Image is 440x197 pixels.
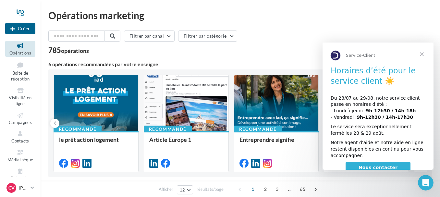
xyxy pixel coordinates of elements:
[177,185,193,194] button: 12
[178,31,237,42] button: Filtrer par catégorie
[5,166,35,182] a: Calendrier
[234,126,282,133] div: Recommandé
[36,122,75,128] span: Nous contacter
[285,184,295,194] span: ...
[297,184,308,194] span: 65
[248,184,258,194] span: 1
[272,184,282,194] span: 3
[7,157,33,162] span: Médiathèque
[124,31,175,42] button: Filtrer par canal
[323,43,434,170] iframe: Intercom live chat message
[197,186,224,192] span: résultats/page
[11,70,30,82] span: Boîte de réception
[5,23,35,34] div: Nouvelle campagne
[5,148,35,164] a: Médiathèque
[5,59,35,83] a: Boîte de réception
[23,119,88,131] a: Nous contacter
[48,10,432,20] div: Opérations marketing
[180,187,185,192] span: 12
[61,48,89,54] div: opérations
[239,136,294,143] span: Entreprendre signifie
[8,185,15,191] span: CV
[5,182,35,194] a: CV [PERSON_NAME]
[48,62,422,67] div: 6 opérations recommandées par votre enseigne
[149,136,191,143] span: Article Europe 1
[159,186,173,192] span: Afficher
[418,175,434,191] iframe: Intercom live chat
[5,41,35,57] a: Opérations
[54,126,102,133] div: Recommandé
[19,185,28,191] p: [PERSON_NAME]
[10,176,31,181] span: Calendrier
[260,184,271,194] span: 2
[9,95,31,106] span: Visibilité en ligne
[5,23,35,34] button: Créer
[59,136,119,143] span: le prêt action logement
[11,138,29,143] span: Contacts
[5,110,35,126] a: Campagnes
[5,86,35,108] a: Visibilité en ligne
[9,120,32,125] span: Campagnes
[144,126,192,133] div: Recommandé
[48,47,89,54] div: 785
[9,50,31,55] span: Opérations
[5,129,35,145] a: Contacts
